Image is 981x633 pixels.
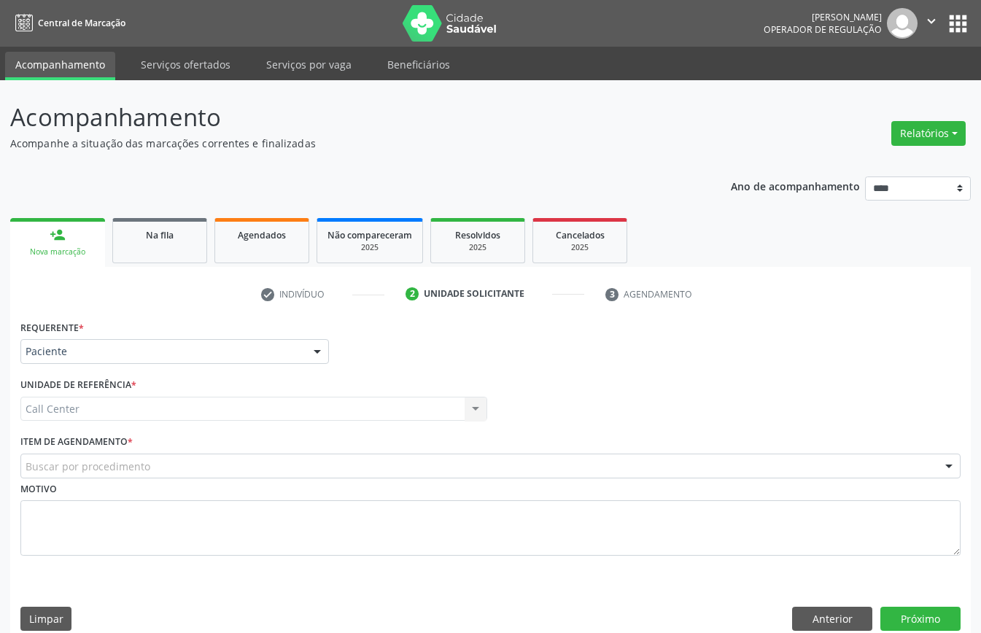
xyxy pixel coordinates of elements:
span: Cancelados [556,229,605,241]
div: [PERSON_NAME] [764,11,882,23]
p: Ano de acompanhamento [731,176,860,195]
label: Unidade de referência [20,374,136,397]
button: Limpar [20,607,71,632]
span: Não compareceram [327,229,412,241]
a: Acompanhamento [5,52,115,80]
div: Unidade solicitante [424,287,524,300]
div: 2025 [441,242,514,253]
a: Serviços por vaga [256,52,362,77]
button: apps [945,11,971,36]
span: Agendados [238,229,286,241]
span: Resolvidos [455,229,500,241]
img: img [887,8,918,39]
a: Central de Marcação [10,11,125,35]
div: Nova marcação [20,246,95,257]
span: Buscar por procedimento [26,459,150,474]
label: Item de agendamento [20,431,133,454]
label: Requerente [20,316,84,339]
button:  [918,8,945,39]
a: Beneficiários [377,52,460,77]
a: Serviços ofertados [131,52,241,77]
div: 2 [406,287,419,300]
span: Operador de regulação [764,23,882,36]
button: Anterior [792,607,872,632]
p: Acompanhamento [10,99,683,136]
button: Relatórios [891,121,966,146]
i:  [923,13,939,29]
p: Acompanhe a situação das marcações correntes e finalizadas [10,136,683,151]
span: Na fila [146,229,174,241]
button: Próximo [880,607,961,632]
div: 2025 [327,242,412,253]
label: Motivo [20,478,57,501]
span: Paciente [26,344,299,359]
span: Central de Marcação [38,17,125,29]
div: person_add [50,227,66,243]
div: 2025 [543,242,616,253]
